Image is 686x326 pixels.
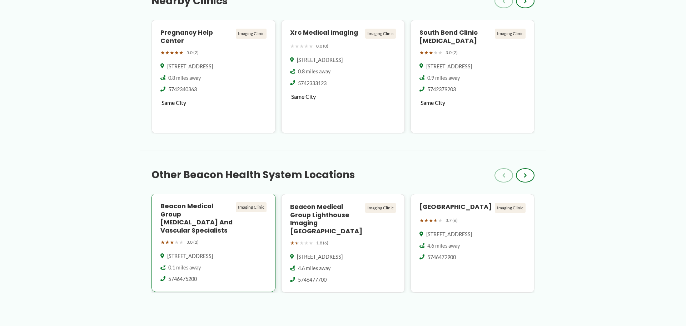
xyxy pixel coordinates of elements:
[429,48,433,57] span: ★
[446,216,458,224] span: 3.7 (6)
[438,216,443,225] span: ★
[419,216,424,225] span: ★
[446,49,458,57] span: 3.0 (2)
[316,42,328,50] span: 0.0 (0)
[281,194,405,293] a: Beacon Medical Group Lighthouse Imaging [GEOGRAPHIC_DATA] Imaging Clinic ★★★★★ 1.8 (6) [STREET_AD...
[168,74,201,82] span: 0.8 miles away
[424,216,429,225] span: ★
[304,42,309,51] span: ★
[421,99,445,106] span: Same City
[165,48,170,57] span: ★
[298,68,330,75] span: 0.8 miles away
[160,238,165,247] span: ★
[316,239,328,247] span: 1.8 (6)
[426,63,472,70] span: [STREET_ADDRESS]
[167,63,213,70] span: [STREET_ADDRESS]
[151,169,355,181] h3: Other Beacon Health System Locations
[236,29,267,39] div: Imaging Clinic
[433,48,438,57] span: ★
[298,265,330,272] span: 4.6 miles away
[427,86,456,93] span: 5742379203
[236,202,267,212] div: Imaging Clinic
[309,42,313,51] span: ★
[170,238,174,247] span: ★
[170,48,174,57] span: ★
[281,20,405,133] a: Xrc Medical Imaging Imaging Clinic ★★★★★ 0.0 (0) [STREET_ADDRESS] 0.8 miles away 5742333123 Same ...
[151,20,275,133] a: Pregnancy Help Center Imaging Clinic ★★★★★ 5.0 (2) [STREET_ADDRESS] 0.8 miles away 5742340363 Sam...
[426,231,472,238] span: [STREET_ADDRESS]
[168,276,197,283] span: 5746475200
[187,238,199,246] span: 3.0 (2)
[168,86,197,93] span: 5742340363
[495,29,526,39] div: Imaging Clinic
[365,203,396,213] div: Imaging Clinic
[502,171,505,180] span: ‹
[174,238,179,247] span: ★
[151,194,275,293] a: Beacon Medical Group [MEDICAL_DATA] and Vascular Specialists Imaging Clinic ★★★★★ 3.0 (2) [STREET...
[298,80,327,87] span: 5742333123
[179,238,184,247] span: ★
[168,264,201,271] span: 0.1 miles away
[167,253,213,260] span: [STREET_ADDRESS]
[297,253,343,261] span: [STREET_ADDRESS]
[290,203,363,235] h4: Beacon Medical Group Lighthouse Imaging [GEOGRAPHIC_DATA]
[291,93,316,100] span: Same City
[411,20,535,133] a: South Bend Clinic [MEDICAL_DATA] Imaging Clinic ★★★★★ 3.0 (2) [STREET_ADDRESS] 0.9 miles away 574...
[165,238,170,247] span: ★
[174,48,179,57] span: ★
[179,48,184,57] span: ★
[299,42,304,51] span: ★
[429,216,433,225] span: ★
[160,48,165,57] span: ★
[495,203,526,213] div: Imaging Clinic
[427,242,460,249] span: 4.6 miles away
[433,216,438,225] span: ★
[161,99,186,106] span: Same City
[427,254,456,261] span: 5746472900
[427,74,460,82] span: 0.9 miles away
[304,238,309,248] span: ★
[297,57,343,64] span: [STREET_ADDRESS]
[516,168,535,183] button: ›
[419,29,492,45] h4: South Bend Clinic [MEDICAL_DATA]
[419,203,492,211] h4: [GEOGRAPHIC_DATA]
[438,48,443,57] span: ★
[299,238,304,248] span: ★
[295,42,299,51] span: ★
[160,202,233,235] h4: Beacon Medical Group [MEDICAL_DATA] and Vascular Specialists
[424,48,429,57] span: ★
[365,29,396,39] div: Imaging Clinic
[309,238,313,248] span: ★
[411,194,535,293] a: [GEOGRAPHIC_DATA] Imaging Clinic ★★★★★ 3.7 (6) [STREET_ADDRESS] 4.6 miles away 5746472900
[494,168,513,183] button: ‹
[298,276,327,283] span: 5746477700
[295,238,299,248] span: ★
[419,48,424,57] span: ★
[290,238,295,248] span: ★
[160,29,233,45] h4: Pregnancy Help Center
[290,29,363,37] h4: Xrc Medical Imaging
[187,49,199,57] span: 5.0 (2)
[524,171,527,180] span: ›
[290,42,295,51] span: ★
